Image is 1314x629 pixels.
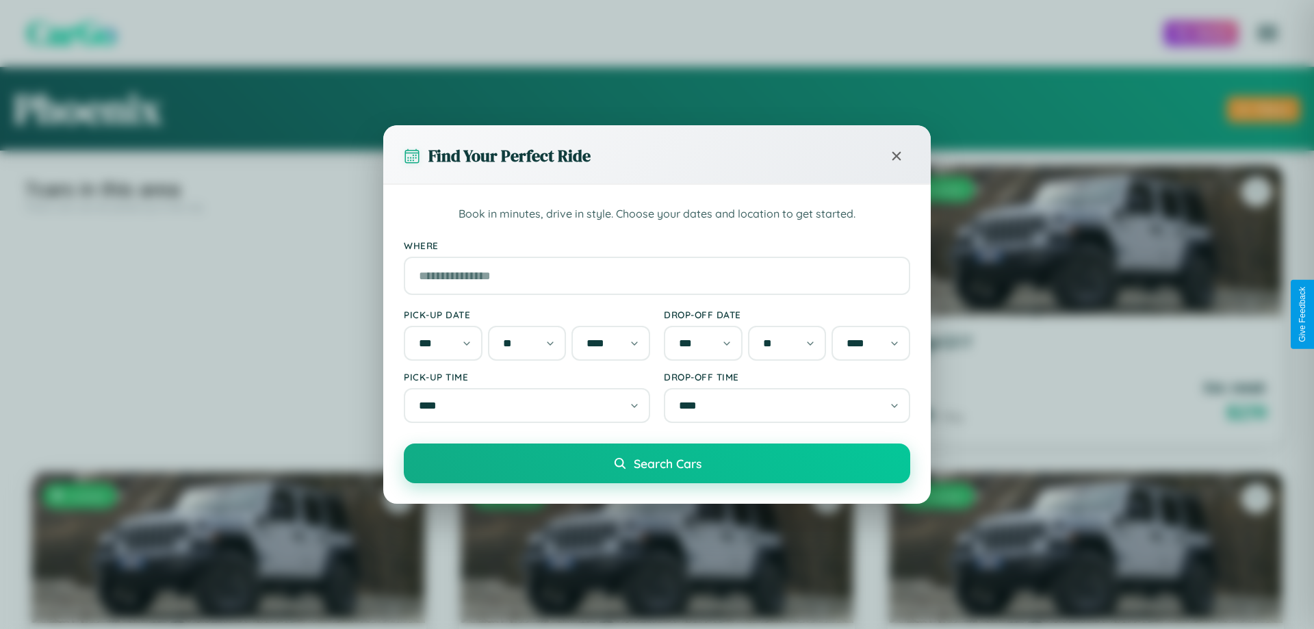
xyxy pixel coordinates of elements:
[404,371,650,383] label: Pick-up Time
[634,456,701,471] span: Search Cars
[404,309,650,320] label: Pick-up Date
[404,205,910,223] p: Book in minutes, drive in style. Choose your dates and location to get started.
[404,444,910,483] button: Search Cars
[664,309,910,320] label: Drop-off Date
[664,371,910,383] label: Drop-off Time
[428,144,591,167] h3: Find Your Perfect Ride
[404,240,910,251] label: Where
